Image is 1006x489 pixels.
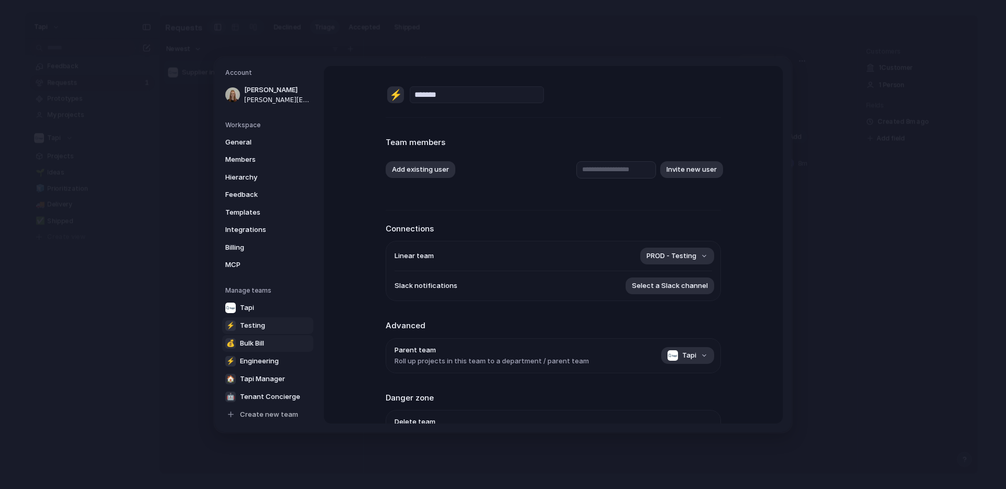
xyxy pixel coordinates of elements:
span: Parent team [395,344,589,355]
span: Linear team [395,251,434,261]
div: ⚡ [225,355,236,366]
button: PROD - Testing [640,248,714,264]
a: 🤖Tenant Concierge [222,388,313,405]
button: ⚡ [386,85,406,105]
span: Hierarchy [225,172,292,182]
a: Feedback [222,186,313,203]
a: Tapi [222,299,313,316]
h5: Workspace [225,120,313,129]
span: Members [225,154,292,165]
span: PROD - Testing [647,251,696,261]
button: Delete [681,419,715,436]
span: Delete team [395,417,546,427]
h2: Advanced [386,320,721,332]
a: Templates [222,204,313,220]
span: Engineering [240,355,279,366]
a: Billing [222,239,313,255]
h2: Team members [386,137,721,149]
h5: Account [225,68,313,77]
h5: Manage teams [225,285,313,295]
a: [PERSON_NAME][PERSON_NAME][EMAIL_ADDRESS][DOMAIN_NAME] [222,82,313,108]
span: Billing [225,242,292,252]
span: Integrations [225,225,292,235]
span: MCP [225,260,292,270]
span: Create new team [240,409,298,419]
span: General [225,137,292,147]
span: Tapi [682,350,696,361]
div: ⚡ [387,86,404,103]
span: [PERSON_NAME][EMAIL_ADDRESS][DOMAIN_NAME] [244,95,311,104]
div: 🤖 [225,391,236,402]
a: Members [222,151,313,168]
div: ⚡ [225,320,236,330]
a: Hierarchy [222,169,313,185]
span: Tapi [240,302,254,313]
button: Invite new user [660,161,723,178]
a: 💰Bulk Bill [222,335,313,351]
button: Tapi [661,347,714,364]
span: Feedback [225,190,292,200]
div: 💰 [225,338,236,348]
a: ⚡Engineering [222,352,313,369]
span: Bulk Bill [240,338,264,348]
span: Roll up projects in this team to a department / parent team [395,356,589,366]
a: ⚡Testing [222,317,313,334]
span: Templates [225,207,292,217]
a: MCP [222,257,313,273]
a: 🏠Tapi Manager [222,370,313,387]
h2: Connections [386,223,721,235]
a: Create new team [222,406,313,423]
button: Select a Slack channel [626,277,714,294]
span: [PERSON_NAME] [244,85,311,95]
span: Tapi Manager [240,373,285,384]
div: 🏠 [225,373,236,384]
span: Select a Slack channel [632,281,708,291]
a: Integrations [222,221,313,238]
a: General [222,134,313,150]
span: Tenant Concierge [240,391,300,402]
span: Delete [687,422,709,432]
h2: Danger zone [386,392,721,404]
button: Add existing user [386,161,455,178]
span: Testing [240,320,265,330]
span: Slack notifications [395,281,457,291]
